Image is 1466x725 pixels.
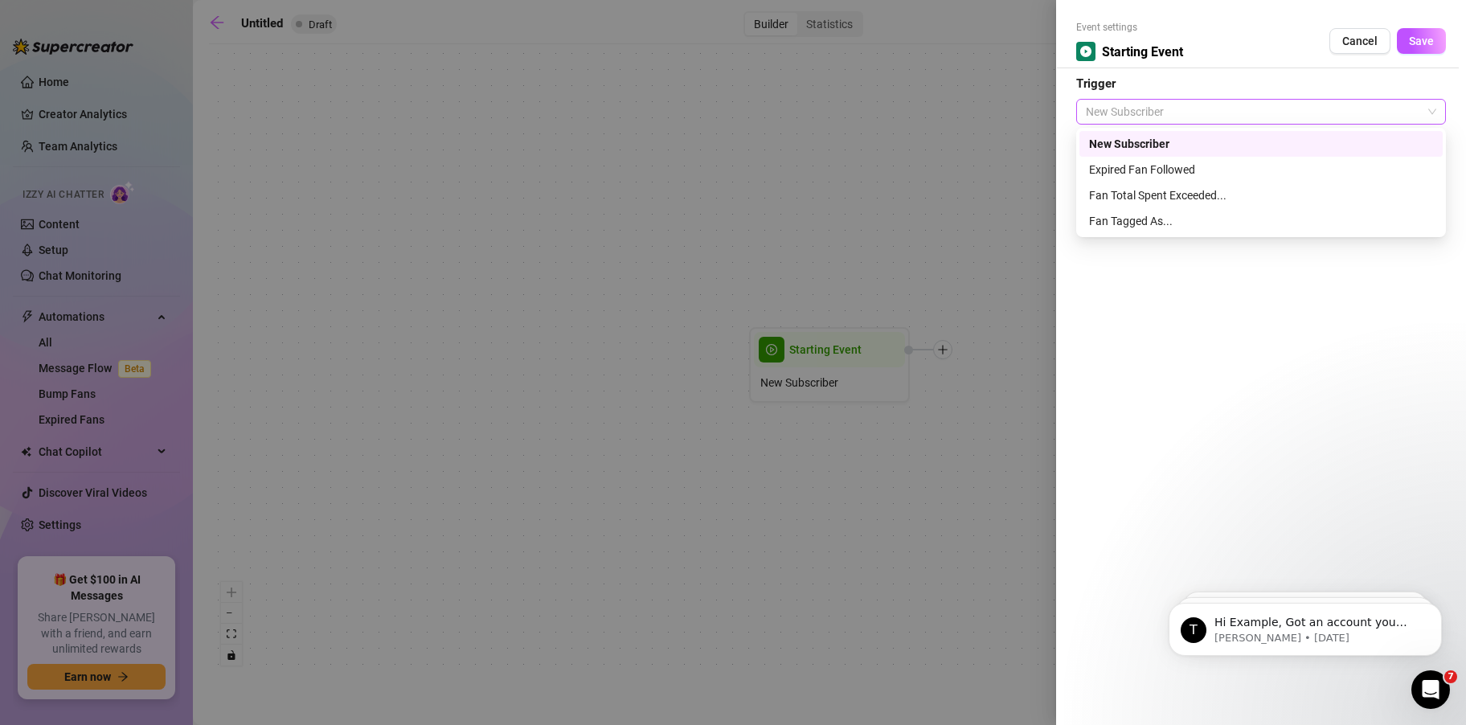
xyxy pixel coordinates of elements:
[1086,100,1436,124] span: New Subscriber
[1089,135,1433,153] div: New Subscriber
[1444,670,1457,683] span: 7
[1076,20,1183,35] span: Event settings
[1145,569,1466,682] iframe: Intercom notifications message
[1409,35,1434,47] span: Save
[1102,42,1183,62] span: Starting Event
[1079,157,1443,182] div: Expired Fan Followed
[1089,161,1433,178] div: Expired Fan Followed
[1342,35,1378,47] span: Cancel
[1079,182,1443,208] div: Fan Total Spent Exceeded...
[1329,28,1390,54] button: Cancel
[1079,131,1443,157] div: New Subscriber
[1397,28,1446,54] button: Save
[1080,46,1091,57] span: play-circle
[1411,670,1450,709] iframe: Intercom live chat
[1079,208,1443,234] div: Fan Tagged As...
[1089,212,1433,230] div: Fan Tagged As...
[1076,76,1116,91] strong: Trigger
[1089,186,1433,204] div: Fan Total Spent Exceeded...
